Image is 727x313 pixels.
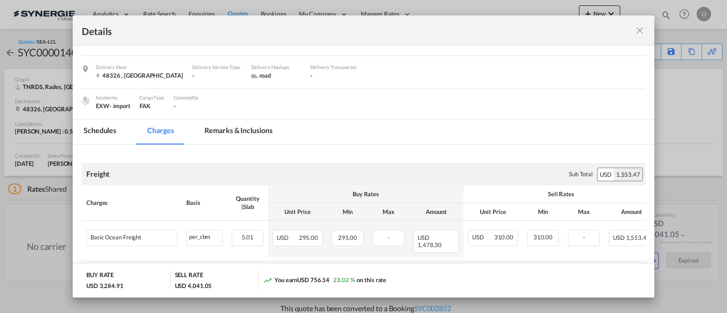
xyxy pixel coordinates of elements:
div: - [192,71,242,79]
div: Delivery Transporter [310,63,360,71]
span: 5.01 [242,234,254,241]
span: USD [418,234,431,241]
th: Unit Price [463,203,523,221]
th: Min [327,203,368,221]
md-icon: icon-trending-up [263,276,272,285]
div: Details [82,25,589,36]
div: Delivery Door [96,63,183,71]
div: per_cbm [187,230,222,242]
div: USD [598,168,614,181]
md-dialog: Port of Loading ... [73,15,654,297]
div: Quantity | Slab [232,194,264,211]
div: - import [110,102,130,110]
div: 48326 , United States [96,71,183,79]
span: - [388,234,390,241]
div: You earn on this rate [263,276,386,285]
span: 310.00 [494,234,513,241]
th: Max [563,203,604,221]
div: 1,553.47 [614,168,642,181]
div: SELL RATE [175,271,203,281]
div: USD 3,284.91 [86,282,124,290]
div: - [310,71,360,79]
span: 1,553.47 [626,234,650,241]
span: 23.02 % [333,276,354,283]
div: Charges [86,199,177,207]
th: Max [368,203,409,221]
div: Freight [86,169,110,179]
span: - [174,102,176,109]
div: Incoterms [96,94,130,102]
div: Basic Ocean Freight [90,234,141,241]
th: Min [523,203,563,221]
span: 310.00 [533,234,553,241]
div: Sub Total [569,170,593,178]
th: Unit Price [268,203,327,221]
md-pagination-wrapper: Use the left and right arrow keys to navigate between tabs [73,119,292,144]
div: Cargo Type [139,94,164,102]
span: 1,478.30 [418,241,442,248]
div: Buy Rates [273,190,459,198]
div: USD 4,041.05 [175,282,212,290]
div: Delivery Service Type [192,63,242,71]
div: road [251,71,301,79]
span: USD [613,234,625,241]
md-tab-item: Charges [136,119,184,144]
md-tab-item: Remarks & Inclusions [194,119,283,144]
md-icon: icon-close fg-AAA8AD m-0 cursor [634,25,645,36]
div: Basis [186,199,223,207]
span: USD [472,234,493,241]
span: USD [277,234,298,241]
div: EXW [96,102,130,110]
md-tab-item: Schedules [73,119,127,144]
span: 295.00 [299,234,318,241]
span: USD 756.14 [297,276,329,283]
div: Sell Rates [468,190,654,198]
div: Commodity [174,94,199,102]
th: Amount [604,203,659,221]
span: - [583,234,585,241]
span: 295.00 [338,234,357,241]
th: Amount [409,203,463,221]
div: Delivery Haulage [251,63,301,71]
div: BUY RATE [86,271,114,281]
div: FAK [139,102,164,110]
img: cargo.png [80,95,90,105]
